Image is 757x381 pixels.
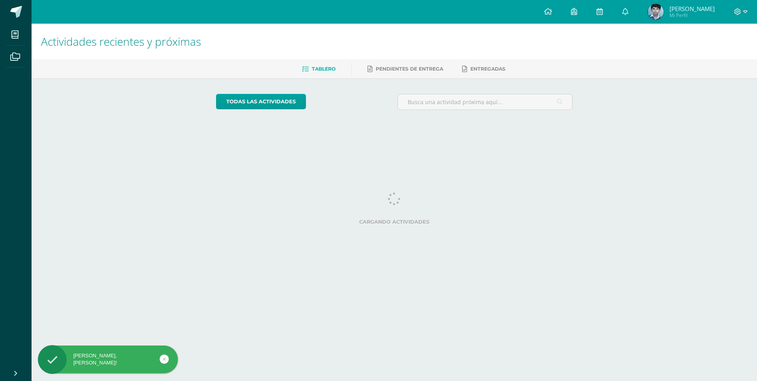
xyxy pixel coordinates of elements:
[648,4,664,20] img: 4eee16acf979dd6f8c8e8c5c2d1c528a.png
[376,66,443,72] span: Pendientes de entrega
[216,94,306,109] a: todas las Actividades
[462,63,505,75] a: Entregadas
[669,5,715,13] span: [PERSON_NAME]
[38,352,178,366] div: [PERSON_NAME], [PERSON_NAME]!
[367,63,443,75] a: Pendientes de entrega
[216,219,573,225] label: Cargando actividades
[41,34,201,49] span: Actividades recientes y próximas
[302,63,336,75] a: Tablero
[398,94,572,110] input: Busca una actividad próxima aquí...
[470,66,505,72] span: Entregadas
[312,66,336,72] span: Tablero
[669,12,715,19] span: Mi Perfil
